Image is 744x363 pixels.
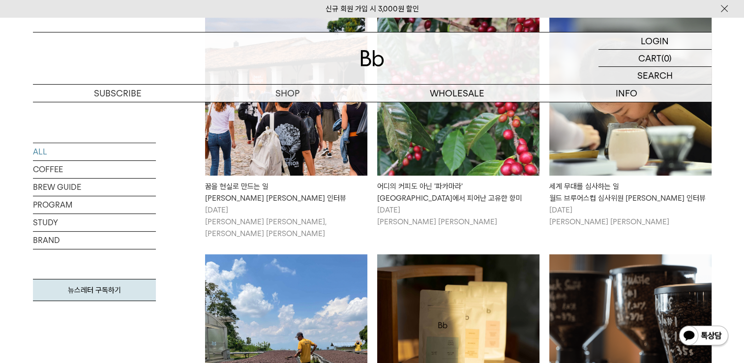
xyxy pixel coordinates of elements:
[360,50,384,66] img: 로고
[33,179,156,196] a: BREW GUIDE
[33,85,203,102] a: SUBSCRIBE
[598,50,712,67] a: CART (0)
[549,13,712,228] a: 세계 무대를 심사하는 일월드 브루어스컵 심사위원 크리스티 인터뷰 세계 무대를 심사하는 일월드 브루어스컵 심사위원 [PERSON_NAME] 인터뷰 [DATE][PERSON_NA...
[377,13,539,228] a: 어디의 커피도 아닌 '파카마라'엘살바도르에서 피어난 고유한 향미 어디의 커피도 아닌 '파카마라'[GEOGRAPHIC_DATA]에서 피어난 고유한 향미 [DATE][PERSON...
[33,143,156,160] a: ALL
[33,279,156,301] a: 뉴스레터 구독하기
[33,196,156,213] a: PROGRAM
[205,204,367,240] p: [DATE] [PERSON_NAME] [PERSON_NAME], [PERSON_NAME] [PERSON_NAME]
[33,232,156,249] a: BRAND
[549,181,712,204] div: 세계 무대를 심사하는 일 월드 브루어스컵 심사위원 [PERSON_NAME] 인터뷰
[377,204,539,228] p: [DATE] [PERSON_NAME] [PERSON_NAME]
[203,85,372,102] a: SHOP
[598,32,712,50] a: LOGIN
[638,50,661,66] p: CART
[33,214,156,231] a: STUDY
[678,325,729,348] img: 카카오톡 채널 1:1 채팅 버튼
[377,181,539,204] div: 어디의 커피도 아닌 '파카마라' [GEOGRAPHIC_DATA]에서 피어난 고유한 향미
[549,204,712,228] p: [DATE] [PERSON_NAME] [PERSON_NAME]
[637,67,673,84] p: SEARCH
[205,181,367,204] div: 꿈을 현실로 만드는 일 [PERSON_NAME] [PERSON_NAME] 인터뷰
[372,85,542,102] p: WHOLESALE
[33,161,156,178] a: COFFEE
[641,32,669,49] p: LOGIN
[542,85,712,102] p: INFO
[205,13,367,240] a: 꿈을 현실로 만드는 일빈보야지 탁승희 대표 인터뷰 꿈을 현실로 만드는 일[PERSON_NAME] [PERSON_NAME] 인터뷰 [DATE][PERSON_NAME] [PERS...
[326,4,419,13] a: 신규 회원 가입 시 3,000원 할인
[661,50,672,66] p: (0)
